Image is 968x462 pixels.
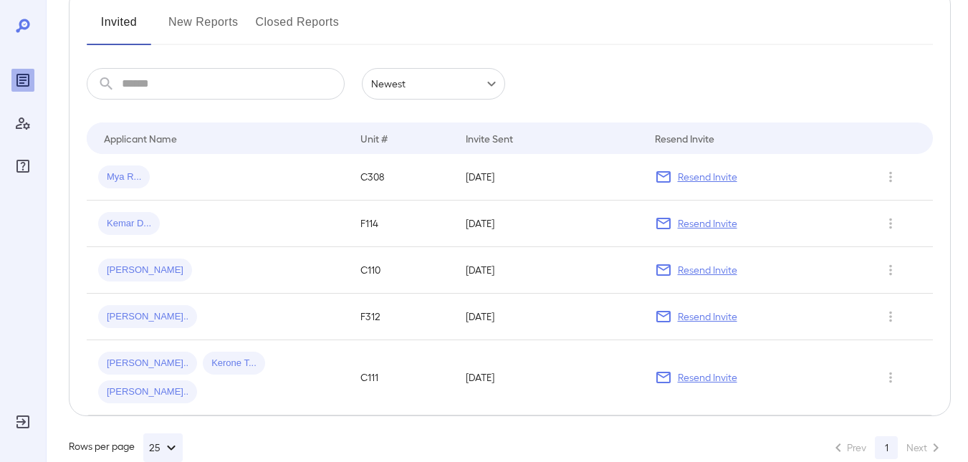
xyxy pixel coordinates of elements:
[678,263,737,277] p: Resend Invite
[98,170,150,184] span: Mya R...
[256,11,340,45] button: Closed Reports
[879,165,902,188] button: Row Actions
[11,155,34,178] div: FAQ
[454,340,643,415] td: [DATE]
[98,217,160,231] span: Kemar D...
[143,433,183,462] button: 25
[823,436,951,459] nav: pagination navigation
[678,170,737,184] p: Resend Invite
[203,357,265,370] span: Kerone T...
[655,130,714,147] div: Resend Invite
[98,310,197,324] span: [PERSON_NAME]..
[11,410,34,433] div: Log Out
[98,264,192,277] span: [PERSON_NAME]
[879,212,902,235] button: Row Actions
[454,247,643,294] td: [DATE]
[678,309,737,324] p: Resend Invite
[104,130,177,147] div: Applicant Name
[454,201,643,247] td: [DATE]
[98,357,197,370] span: [PERSON_NAME]..
[87,11,151,45] button: Invited
[454,294,643,340] td: [DATE]
[98,385,197,399] span: [PERSON_NAME]..
[168,11,239,45] button: New Reports
[69,433,183,462] div: Rows per page
[349,340,454,415] td: C111
[454,154,643,201] td: [DATE]
[349,294,454,340] td: F312
[879,259,902,281] button: Row Actions
[349,201,454,247] td: F114
[349,247,454,294] td: C110
[349,154,454,201] td: C308
[360,130,388,147] div: Unit #
[879,366,902,389] button: Row Actions
[678,216,737,231] p: Resend Invite
[879,305,902,328] button: Row Actions
[362,68,505,100] div: Newest
[678,370,737,385] p: Resend Invite
[466,130,513,147] div: Invite Sent
[11,69,34,92] div: Reports
[875,436,898,459] button: page 1
[11,112,34,135] div: Manage Users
